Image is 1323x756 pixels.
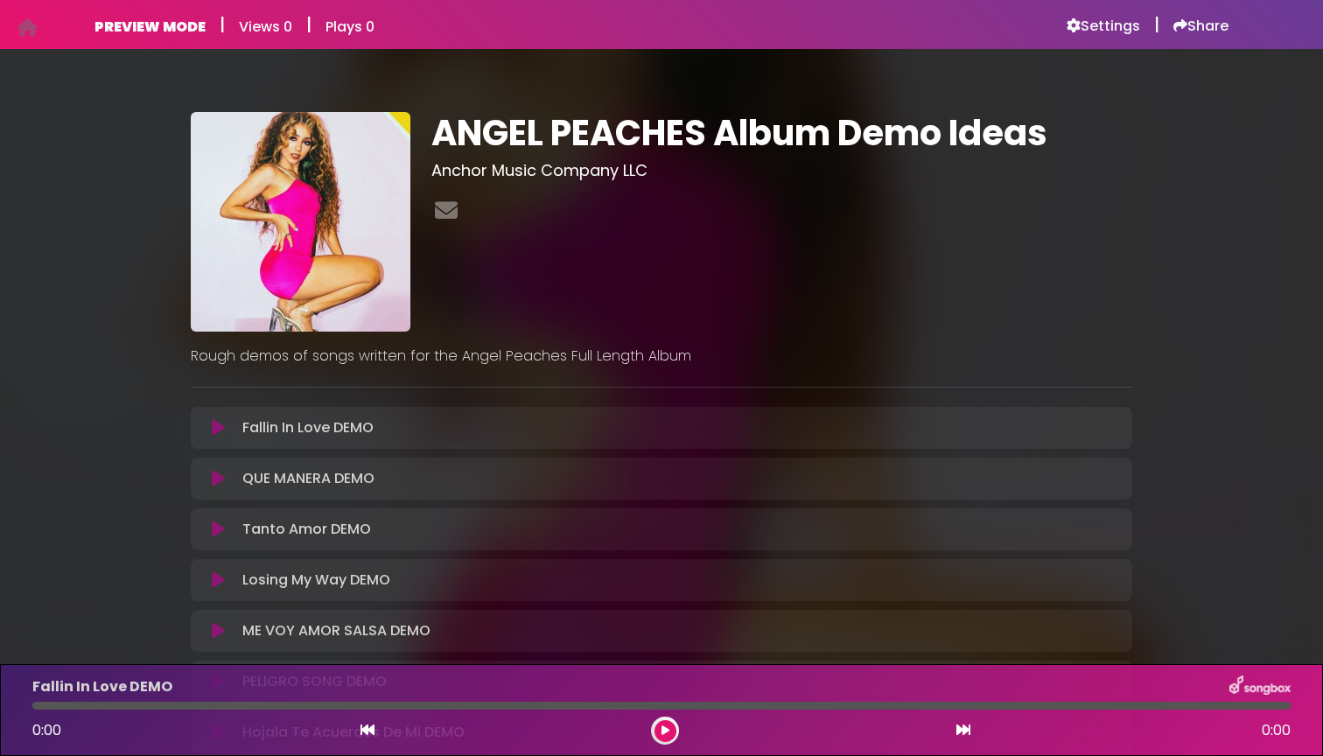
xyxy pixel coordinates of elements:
[1173,17,1228,35] a: Share
[306,14,311,35] h5: |
[242,417,374,438] p: Fallin In Love DEMO
[1154,14,1159,35] h5: |
[191,112,410,332] img: fmlb0IZZQ1mGGPBdOwTg
[239,18,292,35] h6: Views 0
[1229,675,1291,698] img: songbox-logo-white.png
[1067,17,1140,35] a: Settings
[325,18,374,35] h6: Plays 0
[431,161,1132,180] h3: Anchor Music Company LLC
[242,570,390,591] p: Losing My Way DEMO
[431,112,1132,154] h1: ANGEL PEACHES Album Demo Ideas
[220,14,225,35] h5: |
[94,18,206,35] h6: PREVIEW MODE
[32,676,172,697] p: Fallin In Love DEMO
[242,468,374,489] p: QUE MANERA DEMO
[1262,720,1291,741] span: 0:00
[191,346,1132,367] p: Rough demos of songs written for the Angel Peaches Full Length Album
[242,620,430,641] p: ME VOY AMOR SALSA DEMO
[242,519,371,540] p: Tanto Amor DEMO
[32,720,61,740] span: 0:00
